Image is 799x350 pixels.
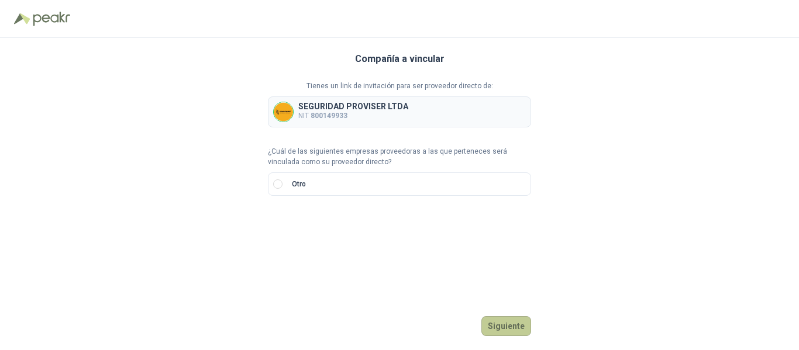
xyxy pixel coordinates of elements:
img: Logo [14,13,30,25]
h3: Compañía a vincular [355,51,445,67]
img: Peakr [33,12,70,26]
p: Tienes un link de invitación para ser proveedor directo de: [268,81,531,92]
b: 800149933 [311,112,347,120]
p: Otro [292,179,306,190]
p: ¿Cuál de las siguientes empresas proveedoras a las que perteneces será vinculada como su proveedo... [268,146,531,168]
p: SEGURIDAD PROVISER LTDA [298,102,408,110]
img: Company Logo [274,102,293,122]
button: Siguiente [481,316,531,336]
p: NIT [298,110,408,122]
